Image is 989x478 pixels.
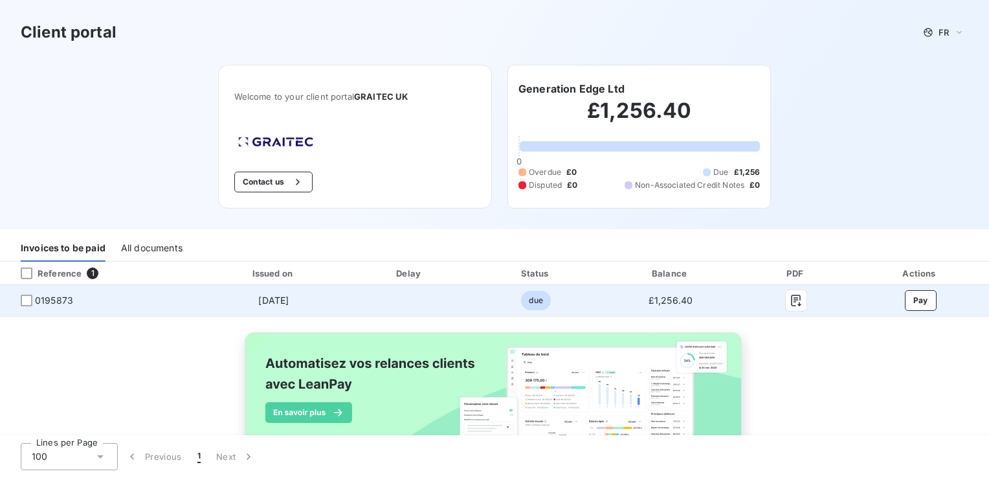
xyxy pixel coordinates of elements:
button: Next [208,443,263,470]
span: FR [939,27,949,38]
span: Disputed [529,179,562,191]
div: Balance [603,267,739,280]
span: Due [713,166,728,178]
span: 0 [517,156,522,166]
button: Contact us [234,172,313,192]
span: Overdue [529,166,561,178]
div: Issued on [202,267,346,280]
span: £1,256 [734,166,761,178]
span: £0 [750,179,760,191]
button: Pay [905,290,937,311]
span: due [521,291,550,310]
button: Previous [118,443,190,470]
span: Welcome to your client portal [234,91,476,102]
img: Company logo [234,133,317,151]
div: All documents [121,234,183,262]
span: 0195873 [35,294,73,307]
span: £1,256.40 [649,295,693,306]
h2: £1,256.40 [518,98,760,137]
div: Reference [10,267,82,279]
div: PDF [743,267,849,280]
div: Delay [351,267,469,280]
span: [DATE] [258,295,289,306]
span: 1 [197,450,201,463]
h6: Generation Edge Ltd [518,81,625,97]
div: Actions [854,267,986,280]
span: £0 [566,166,577,178]
span: GRAITEC UK [354,91,408,102]
h3: Client portal [21,21,117,44]
div: Status [474,267,598,280]
button: 1 [190,443,208,470]
span: 1 [87,267,98,279]
span: £0 [567,179,577,191]
div: Invoices to be paid [21,234,106,262]
span: Non-Associated Credit Notes [635,179,744,191]
span: 100 [32,450,47,463]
